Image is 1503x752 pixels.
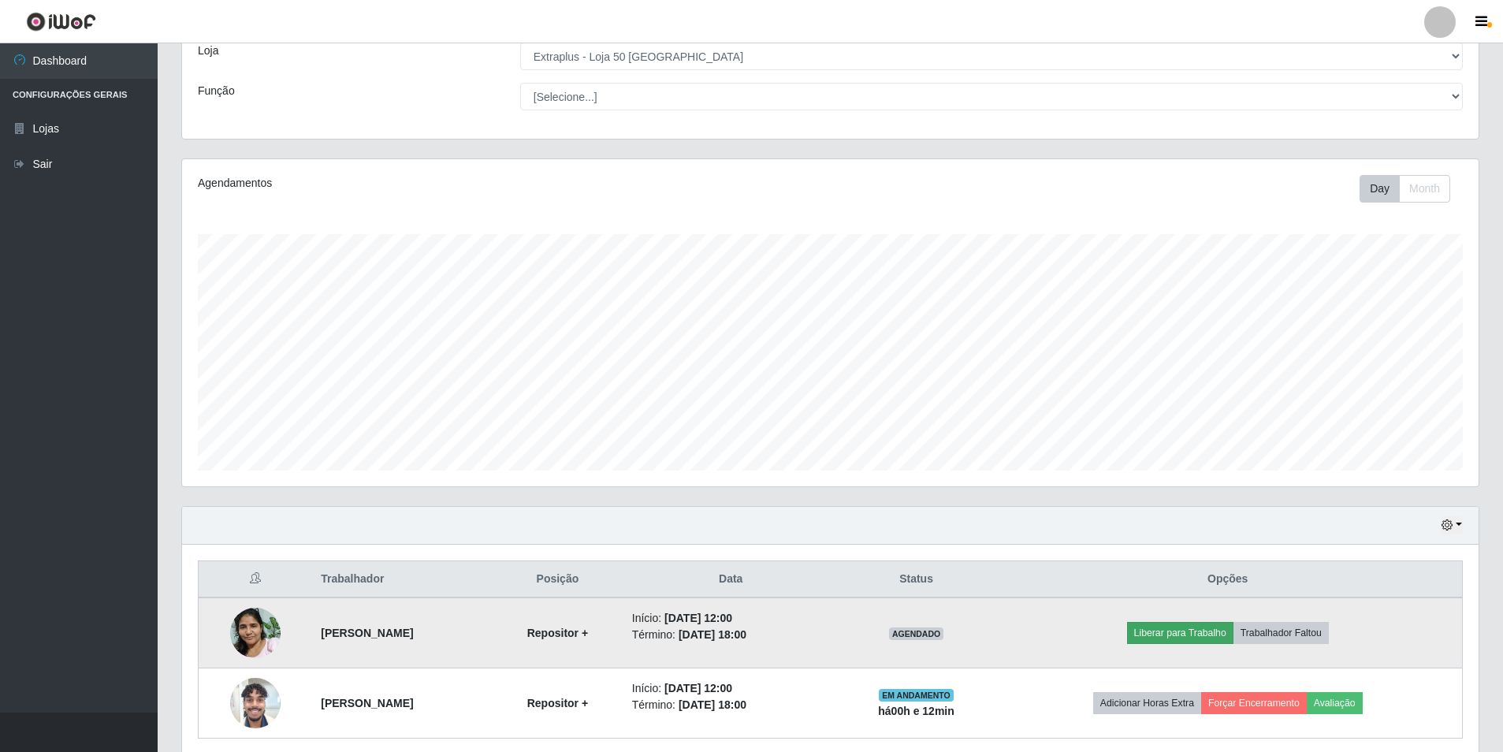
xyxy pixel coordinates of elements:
label: Função [198,83,235,99]
th: Status [839,561,994,598]
time: [DATE] 18:00 [679,698,746,711]
span: AGENDADO [889,627,944,640]
button: Trabalhador Faltou [1233,622,1329,644]
time: [DATE] 18:00 [679,628,746,641]
time: [DATE] 12:00 [664,612,732,624]
div: Agendamentos [198,175,711,192]
div: Toolbar with button groups [1360,175,1463,203]
img: CoreUI Logo [26,12,96,32]
button: Adicionar Horas Extra [1093,692,1201,714]
strong: Repositor + [527,697,588,709]
strong: [PERSON_NAME] [321,697,413,709]
span: EM ANDAMENTO [879,689,954,702]
li: Início: [632,680,830,697]
button: Month [1399,175,1450,203]
button: Liberar para Trabalho [1127,622,1233,644]
label: Loja [198,43,218,59]
button: Forçar Encerramento [1201,692,1307,714]
div: First group [1360,175,1450,203]
button: Day [1360,175,1400,203]
li: Início: [632,610,830,627]
li: Término: [632,627,830,643]
img: 1757518570182.jpeg [230,669,281,736]
button: Avaliação [1307,692,1363,714]
th: Posição [493,561,623,598]
th: Opções [993,561,1462,598]
strong: [PERSON_NAME] [321,627,413,639]
img: 1756721929022.jpeg [230,599,281,666]
li: Término: [632,697,830,713]
time: [DATE] 12:00 [664,682,732,694]
strong: há 00 h e 12 min [878,705,954,717]
th: Data [623,561,839,598]
th: Trabalhador [311,561,493,598]
strong: Repositor + [527,627,588,639]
